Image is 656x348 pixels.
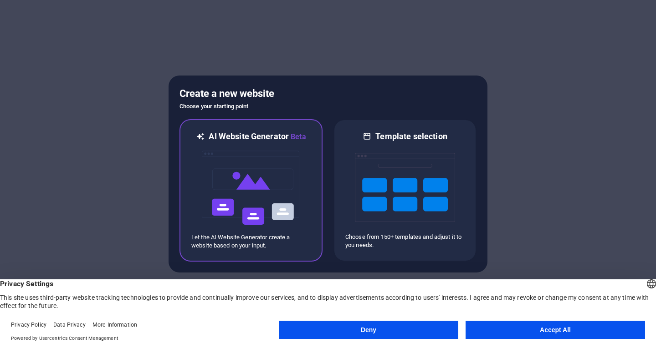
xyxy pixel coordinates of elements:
[333,119,477,262] div: Template selectionChoose from 150+ templates and adjust it to you needs.
[289,132,306,141] span: Beta
[179,119,323,262] div: AI Website GeneratorBetaaiLet the AI Website Generator create a website based on your input.
[209,131,306,142] h6: AI Website Generator
[191,233,311,250] p: Let the AI Website Generator create a website based on your input.
[179,86,477,101] h5: Create a new website
[375,131,447,142] h6: Template selection
[345,233,465,249] p: Choose from 150+ templates and adjust it to you needs.
[201,142,301,233] img: ai
[179,101,477,112] h6: Choose your starting point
